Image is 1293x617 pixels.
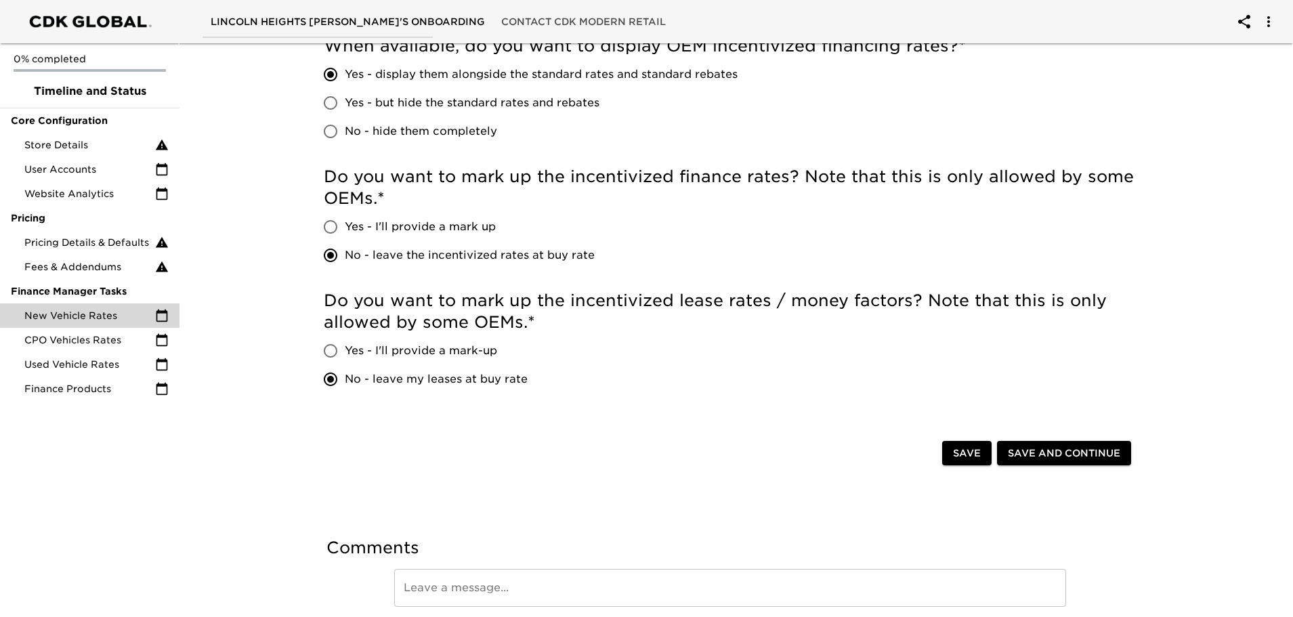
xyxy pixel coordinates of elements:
span: Core Configuration [11,114,169,127]
span: No - hide them completely [345,123,497,140]
button: Save [942,441,992,466]
span: Yes - I'll provide a mark-up [345,343,497,359]
p: 0% completed [14,52,166,66]
button: account of current user [1228,5,1260,38]
span: Finance Manager Tasks [11,284,169,298]
span: Finance Products [24,382,155,396]
span: New Vehicle Rates [24,309,155,322]
span: Yes - display them alongside the standard rates and standard rebates [345,66,738,83]
span: Contact CDK Modern Retail [501,14,666,30]
span: Website Analytics [24,187,155,200]
span: User Accounts [24,163,155,176]
span: LINCOLN HEIGHTS [PERSON_NAME]'s Onboarding [211,14,485,30]
h5: When available, do you want to display OEM incentivized financing rates? [324,35,1137,57]
button: Save and Continue [997,441,1131,466]
span: Store Details [24,138,155,152]
span: Yes - but hide the standard rates and rebates [345,95,599,111]
h5: Comments [326,537,1134,559]
span: Fees & Addendums [24,260,155,274]
span: No - leave the incentivized rates at buy rate [345,247,595,263]
h5: Do you want to mark up the incentivized lease rates / money factors? Note that this is only allow... [324,290,1137,333]
button: account of current user [1252,5,1285,38]
span: Pricing [11,211,169,225]
span: Used Vehicle Rates [24,358,155,371]
span: Save and Continue [1008,445,1120,462]
h5: Do you want to mark up the incentivized finance rates? Note that this is only allowed by some OEMs. [324,166,1137,209]
span: Save [953,445,981,462]
span: CPO Vehicles Rates [24,333,155,347]
span: Yes - I'll provide a mark up [345,219,496,235]
span: Timeline and Status [11,83,169,100]
span: Pricing Details & Defaults [24,236,155,249]
span: No - leave my leases at buy rate [345,371,528,387]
